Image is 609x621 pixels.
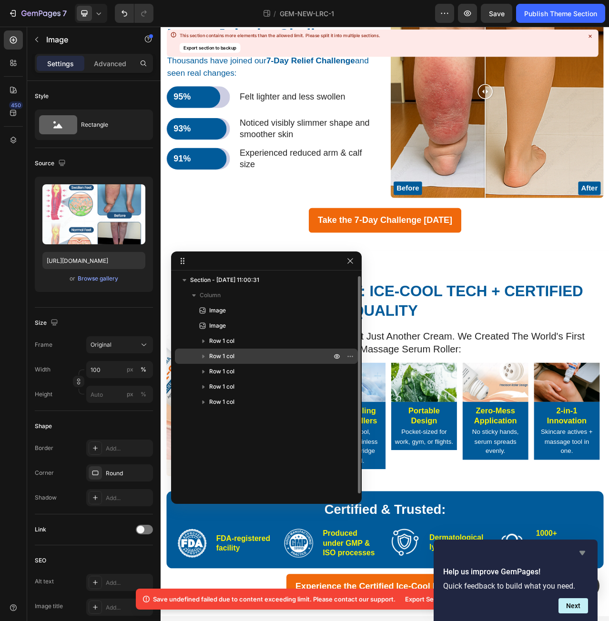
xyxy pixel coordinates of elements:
div: Add... [106,579,151,587]
span: GEM-NEW-LRC-1 [280,9,334,19]
span: Row 1 col [209,397,234,407]
iframe: Design area [161,27,609,621]
span: Row 1 col [209,382,234,391]
p: Skincare actives + massage tool in one. [481,511,555,548]
label: Height [35,390,52,399]
p: Quick feedback to build what you need. [443,581,588,591]
span: Row 1 col [209,367,234,376]
div: Save undefined failed due to content exceeding limit. Please contact our support. [153,594,396,604]
div: Before [297,198,333,215]
span: Row 1 col [209,351,234,361]
img: gempages_567990503249806377-6b1d9b16-ab6c-4814-858b-c12944e6774e.png [203,429,287,478]
div: This section contains more elements than the allowed limit. Please split it into multiple sections. [179,33,380,39]
div: Publish Theme Section [524,9,597,19]
span: / [274,9,276,19]
div: Add... [106,494,151,502]
input: px% [86,361,153,378]
img: gempages_567990503249806377-0960a915-59ad-42c0-b2d5-8637a85e5b39.png [476,429,560,478]
img: Alt Image [7,392,188,573]
button: % [124,364,136,375]
strong: 2-in-1 Innovation [493,484,543,508]
label: Frame [35,341,52,349]
div: Source [35,157,68,170]
span: Image [209,306,226,315]
div: Rectangle [81,114,139,136]
div: % [141,365,146,374]
p: Always cool, hygienic stainless steel—no fridge needed. [208,511,282,560]
div: Browse gallery [78,274,118,283]
p: Zero-Mess Application [390,483,464,510]
button: Original [86,336,153,353]
div: Round [106,469,151,478]
button: 7 [4,4,71,23]
button: Hide survey [577,547,588,559]
strong: Portable Design [316,484,356,508]
p: Pocket-sized for work, gym, or flights. [299,511,373,535]
div: After [532,198,561,215]
div: Alt text [35,577,54,586]
button: Browse gallery [77,274,119,283]
div: Border [35,444,53,452]
h2: we're not just another cream. we created the world's first ice-cool massage serum roller: [203,386,565,421]
span: Section - [DATE] 11:00:31 [190,275,259,285]
div: Export Section [399,592,455,606]
a: Take the 7-Day Challenge [DATE] [189,231,383,262]
div: % [141,390,146,399]
button: px [138,364,149,375]
button: Next question [558,598,588,613]
div: Image title [35,602,63,611]
div: Add... [106,444,151,453]
strong: Why We're Different: Ice-Cool Tech + Certified Quality [33,327,538,372]
input: https://example.com/image.jpg [42,252,145,269]
span: Row 1 col [209,336,234,346]
div: px [127,390,133,399]
button: Publish Theme Section [516,4,605,23]
strong: Take the 7-Day Challenge [DATE] [200,240,372,253]
input: px% [86,386,153,403]
p: Settings [47,59,74,69]
img: gempages_567990503249806377-920e4bee-aa44-4da0-a0c8-74cbecee9116.png [385,429,469,478]
div: px [127,365,133,374]
button: % [124,389,136,400]
div: Help us improve GemPages! [443,547,588,613]
div: Shape [35,422,52,431]
span: Original [91,341,112,349]
button: px [138,389,149,400]
button: Export section to backup [179,43,240,53]
div: Size [35,317,60,330]
button: Save [481,4,512,23]
div: Add... [106,603,151,612]
strong: Self-Cooling Metal Rollers [214,484,276,508]
span: Save [489,10,505,18]
span: Image [209,321,226,331]
img: gempages_567990503249806377-a24c9bd6-661b-4ee2-b8c8-a5849285f003.png [294,429,378,478]
p: Image [46,34,127,45]
div: Style [35,92,49,100]
div: SEO [35,556,46,565]
span: Column [200,290,221,300]
div: 450 [9,101,23,109]
div: Corner [35,469,54,477]
label: Width [35,365,51,374]
div: Shadow [35,493,57,502]
div: Link [35,525,46,534]
p: Advanced [94,59,126,69]
span: or [70,273,75,284]
h2: Help us improve GemPages! [443,566,588,578]
p: No sticky hands, serum spreads evenly. [390,511,464,548]
p: 7 [62,8,67,19]
div: Undo/Redo [115,4,153,23]
img: preview-image [42,184,145,244]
